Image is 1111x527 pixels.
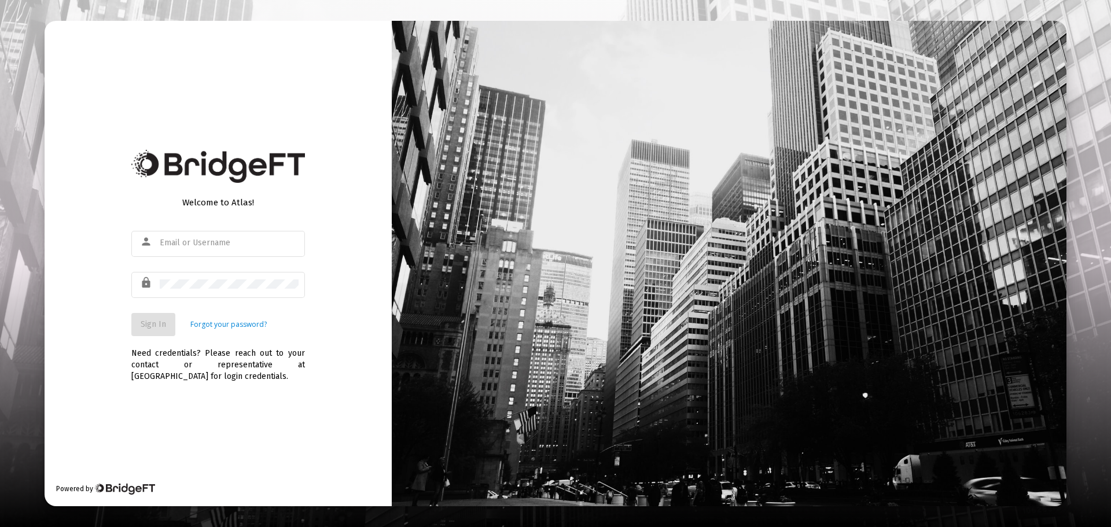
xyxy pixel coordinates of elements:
img: Bridge Financial Technology Logo [131,150,305,183]
div: Welcome to Atlas! [131,197,305,208]
a: Forgot your password? [190,319,267,330]
span: Sign In [141,319,166,329]
img: Bridge Financial Technology Logo [94,483,155,495]
input: Email or Username [160,238,299,248]
button: Sign In [131,313,175,336]
div: Powered by [56,483,155,495]
mat-icon: lock [140,276,154,290]
mat-icon: person [140,235,154,249]
div: Need credentials? Please reach out to your contact or representative at [GEOGRAPHIC_DATA] for log... [131,336,305,382]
